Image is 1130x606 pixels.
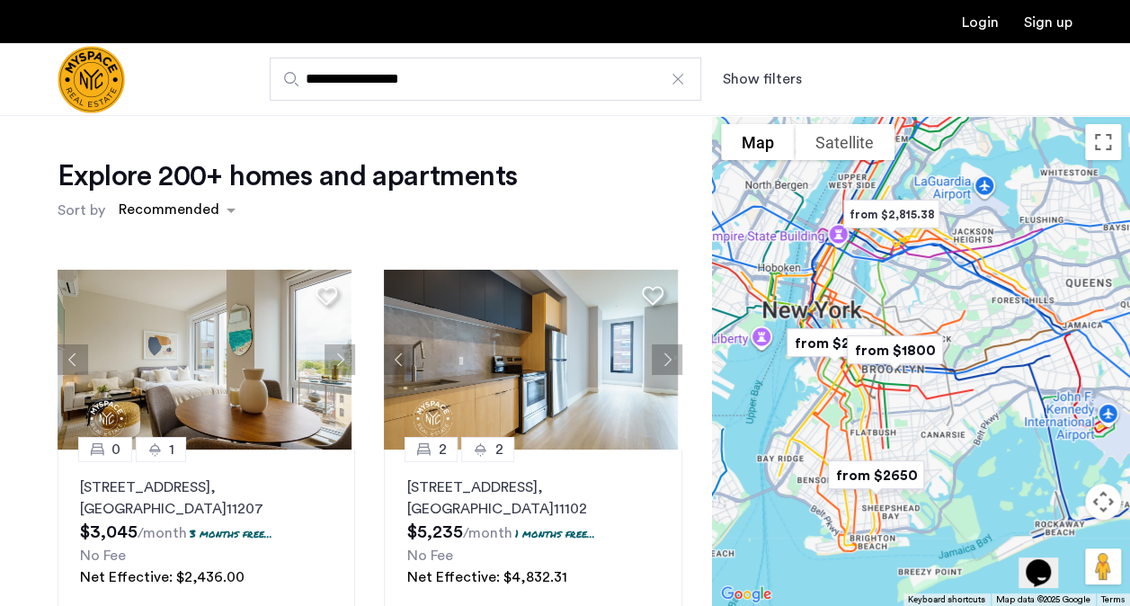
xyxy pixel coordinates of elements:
img: 1997_638519001096654587.png [58,270,351,450]
span: No Fee [80,548,126,563]
button: Keyboard shortcuts [908,593,985,606]
span: 2 [438,439,446,460]
span: Net Effective: $2,436.00 [80,570,245,584]
span: $3,045 [80,523,138,541]
label: Sort by [58,200,105,221]
div: from $2950 [772,316,897,370]
a: Registration [1024,15,1072,30]
a: Login [962,15,999,30]
a: Cazamio Logo [58,46,125,113]
img: logo [58,46,125,113]
iframe: chat widget [1019,534,1076,588]
p: [STREET_ADDRESS] 11102 [406,477,659,520]
span: No Fee [406,548,452,563]
button: Previous apartment [384,344,414,375]
button: Next apartment [325,344,355,375]
img: 1997_638519968035243270.png [384,270,678,450]
ng-select: sort-apartment [110,194,245,227]
span: 2 [494,439,503,460]
button: Show satellite imagery [795,124,894,160]
div: Recommended [116,199,219,225]
div: from $2650 [814,448,939,503]
button: Show or hide filters [723,68,802,90]
p: [STREET_ADDRESS] 11207 [80,477,333,520]
button: Next apartment [652,344,682,375]
span: Map data ©2025 Google [996,595,1090,604]
div: from $1800 [832,323,957,378]
span: $5,235 [406,523,462,541]
button: Map camera controls [1085,484,1121,520]
button: Drag Pegman onto the map to open Street View [1085,548,1121,584]
img: Google [716,583,776,606]
sub: /month [462,526,512,540]
a: Terms (opens in new tab) [1101,593,1125,606]
sub: /month [138,526,187,540]
div: from $2,815.38 [829,187,954,242]
p: 1 months free... [514,526,594,541]
span: Net Effective: $4,832.31 [406,570,566,584]
span: 0 [111,439,120,460]
span: 1 [169,439,174,460]
input: Apartment Search [270,58,701,101]
p: 3 months free... [190,526,272,541]
button: Toggle fullscreen view [1085,124,1121,160]
a: Open this area in Google Maps (opens a new window) [716,583,776,606]
button: Show street map [721,124,795,160]
h1: Explore 200+ homes and apartments [58,158,517,194]
button: Previous apartment [58,344,88,375]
